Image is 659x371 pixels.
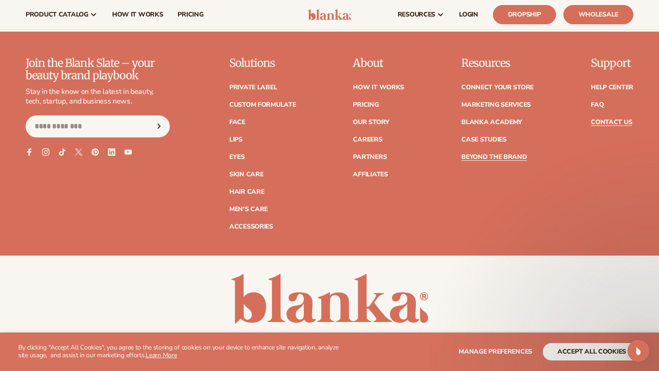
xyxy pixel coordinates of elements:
a: Pricing [353,102,378,108]
span: product catalog [26,11,88,18]
a: Case Studies [461,136,507,143]
a: Contact Us [591,119,632,125]
iframe: Intercom live chat [627,340,649,362]
span: resources [398,11,435,18]
a: Skin Care [229,171,263,178]
p: Stay in the know on the latest in beauty, tech, startup, and business news. [26,87,170,106]
a: Hair Care [229,189,264,195]
p: Support [591,57,633,69]
a: Lips [229,136,243,143]
p: About [353,57,404,69]
img: logo [308,9,351,20]
a: Connect your store [461,84,534,91]
a: Men's Care [229,206,268,213]
button: accept all cookies [543,343,641,360]
a: Blanka Academy [461,119,522,125]
a: Custom formulate [229,102,296,108]
a: Help Center [591,84,633,91]
a: Learn More [146,351,177,360]
p: Join the Blank Slate – your beauty brand playbook [26,57,170,82]
button: Manage preferences [459,343,532,360]
p: By clicking "Accept All Cookies", you agree to the storing of cookies on your device to enhance s... [18,344,344,360]
a: Accessories [229,224,273,230]
a: Face [229,119,245,125]
span: Manage preferences [459,347,532,356]
a: Eyes [229,154,245,160]
span: pricing [178,11,203,18]
a: Affiliates [353,171,388,178]
p: Solutions [229,57,296,69]
a: Dropship [493,5,556,24]
a: Marketing services [461,102,531,108]
a: Beyond the brand [461,154,527,160]
a: Our Story [353,119,389,125]
p: Resources [461,57,534,69]
button: Subscribe [149,115,169,137]
a: Wholesale [563,5,633,24]
a: Partners [353,154,387,160]
a: Careers [353,136,382,143]
span: LOGIN [459,11,478,18]
span: How It Works [112,11,163,18]
a: How It Works [353,84,404,91]
a: Private label [229,84,277,91]
a: FAQ [591,102,604,108]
